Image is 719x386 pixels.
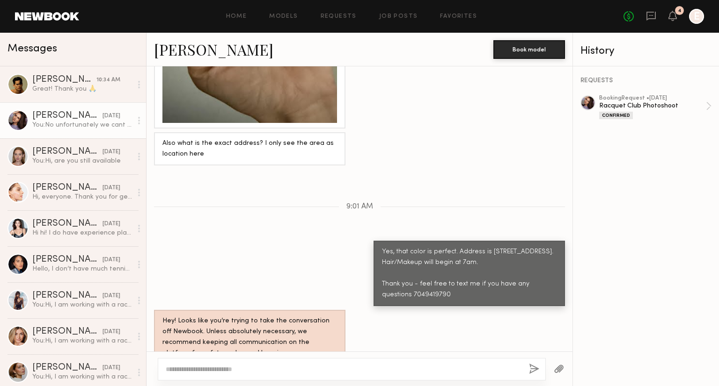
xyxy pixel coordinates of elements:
[346,203,373,211] span: 9:01 AM
[32,183,103,193] div: [PERSON_NAME]
[154,39,273,59] a: [PERSON_NAME]
[379,14,418,20] a: Job Posts
[382,247,557,300] div: Yes, that color is perfect. Address is [STREET_ADDRESS]. Hair/Makeup will begin at 7am. Thank you...
[32,363,103,372] div: [PERSON_NAME]
[32,157,132,165] div: You: Hi, are you still available
[599,101,706,110] div: Racquet Club Photoshoot
[32,111,103,121] div: [PERSON_NAME]
[32,327,103,336] div: [PERSON_NAME]
[162,138,337,160] div: Also what is the exact address? I only see the area as location here
[599,112,633,119] div: Confirmed
[493,40,565,59] button: Book model
[580,46,712,57] div: History
[103,292,120,300] div: [DATE]
[32,255,103,264] div: [PERSON_NAME]
[103,256,120,264] div: [DATE]
[321,14,357,20] a: Requests
[103,220,120,229] div: [DATE]
[103,184,120,193] div: [DATE]
[103,364,120,372] div: [DATE]
[599,95,706,101] div: booking Request • [DATE]
[32,372,132,381] div: You: Hi, I am working with a racquet club in [GEOGRAPHIC_DATA], [GEOGRAPHIC_DATA] on a lifestyle ...
[580,78,712,84] div: REQUESTS
[32,264,132,273] div: Hello, I don’t have much tennis experience but I am available. What is the rate?
[32,291,103,300] div: [PERSON_NAME]
[32,85,132,93] div: Great! Thank you 🙏
[32,229,132,237] div: Hi hi! I do have experience playing paddle and tennis. Yes I am available for this day
[32,300,132,309] div: You: Hi, I am working with a racquet club in [GEOGRAPHIC_DATA], [GEOGRAPHIC_DATA] on a lifestyle ...
[32,219,103,229] div: [PERSON_NAME]
[226,14,247,20] a: Home
[103,148,120,157] div: [DATE]
[689,9,704,24] a: E
[7,43,57,54] span: Messages
[599,95,712,119] a: bookingRequest •[DATE]Racquet Club PhotoshootConfirmed
[32,336,132,345] div: You: Hi, I am working with a racquet club in [GEOGRAPHIC_DATA], [GEOGRAPHIC_DATA] on a lifestyle ...
[269,14,298,20] a: Models
[32,75,96,85] div: [PERSON_NAME]
[162,316,337,359] div: Hey! Looks like you’re trying to take the conversation off Newbook. Unless absolutely necessary, ...
[32,193,132,201] div: Hi, everyone. Thank you for getting in touch and my apologies for the slight delay! I’d love to w...
[32,147,103,157] div: [PERSON_NAME]
[32,121,132,129] div: You: No unfortunately we cant adjust the time. Also can you please ensure your nails are clean (o...
[103,328,120,336] div: [DATE]
[96,76,120,85] div: 10:34 AM
[493,45,565,53] a: Book model
[440,14,477,20] a: Favorites
[103,112,120,121] div: [DATE]
[678,8,682,14] div: 4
